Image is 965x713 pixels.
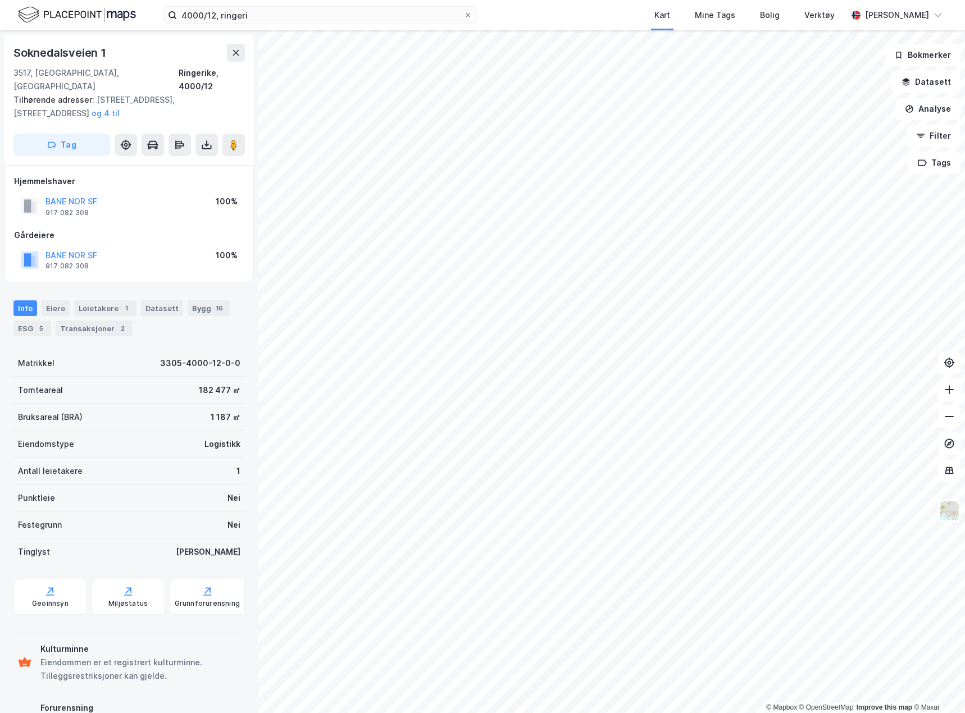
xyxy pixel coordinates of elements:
div: 917 082 308 [45,262,89,271]
div: Leietakere [74,300,136,316]
div: Bruksareal (BRA) [18,410,83,424]
div: Geoinnsyn [32,599,69,608]
div: Kulturminne [40,642,240,656]
div: [STREET_ADDRESS], [STREET_ADDRESS] [13,93,236,120]
div: Bolig [760,8,780,22]
div: [PERSON_NAME] [176,545,240,559]
div: Ringerike, 4000/12 [179,66,245,93]
div: Miljøstatus [108,599,148,608]
div: 16 [213,303,225,314]
div: Info [13,300,37,316]
button: Bokmerker [885,44,961,66]
a: Improve this map [857,703,912,711]
div: Punktleie [18,491,55,505]
div: Eiendomstype [18,437,74,451]
div: Bygg [188,300,230,316]
div: 3517, [GEOGRAPHIC_DATA], [GEOGRAPHIC_DATA] [13,66,179,93]
div: Gårdeiere [14,228,244,242]
div: Grunnforurensning [175,599,240,608]
iframe: Chat Widget [909,659,965,713]
div: ESG [13,321,51,336]
div: Festegrunn [18,518,62,532]
div: 1 187 ㎡ [211,410,240,424]
div: 1 [121,303,132,314]
button: Tag [13,134,110,156]
div: 100% [216,249,238,262]
input: Søk på adresse, matrikkel, gårdeiere, leietakere eller personer [177,7,463,24]
div: 2 [117,323,128,334]
div: Hjemmelshaver [14,175,244,188]
div: Eiendommen er et registrert kulturminne. Tilleggsrestriksjoner kan gjelde. [40,656,240,683]
div: Logistikk [204,437,240,451]
div: 1 [236,464,240,478]
div: 182 477 ㎡ [199,383,240,397]
div: Eiere [42,300,70,316]
div: 5 [35,323,47,334]
div: Datasett [141,300,183,316]
div: Soknedalsveien 1 [13,44,108,62]
div: Tomteareal [18,383,63,397]
div: Matrikkel [18,356,54,370]
div: 3305-4000-12-0-0 [160,356,240,370]
div: Kart [654,8,670,22]
button: Analyse [895,98,961,120]
span: Tilhørende adresser: [13,95,97,104]
div: [PERSON_NAME] [865,8,929,22]
a: OpenStreetMap [799,703,854,711]
a: Mapbox [766,703,797,711]
div: Nei [227,518,240,532]
button: Tags [908,152,961,174]
div: Transaksjoner [56,321,133,336]
div: Nei [227,491,240,505]
img: logo.f888ab2527a4732fd821a326f86c7f29.svg [18,5,136,25]
div: 917 082 308 [45,208,89,217]
div: Antall leietakere [18,464,83,478]
div: Mine Tags [695,8,735,22]
div: 100% [216,195,238,208]
button: Filter [907,125,961,147]
div: Tinglyst [18,545,50,559]
img: Z [939,500,960,522]
div: Verktøy [804,8,835,22]
button: Datasett [892,71,961,93]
